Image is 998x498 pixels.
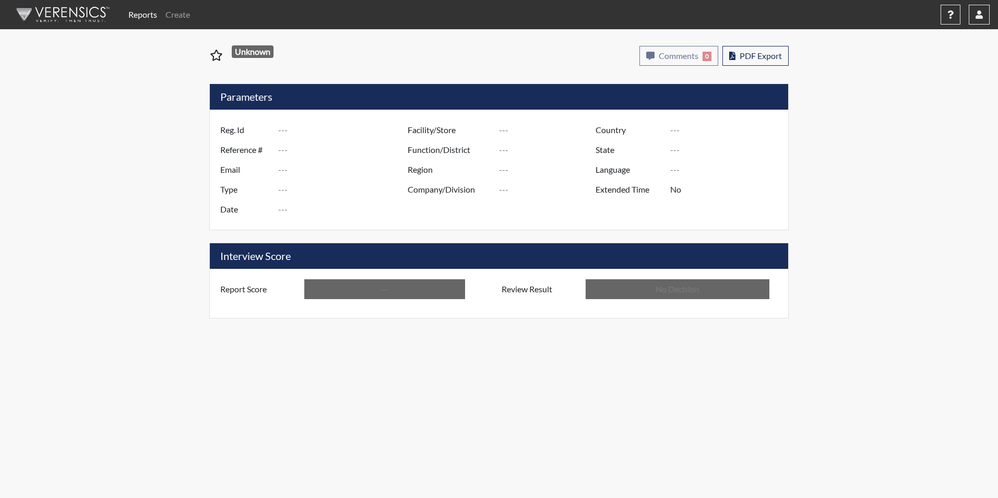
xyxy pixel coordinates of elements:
span: Comments [659,51,698,61]
span: PDF Export [740,51,782,61]
label: Region [400,160,499,180]
input: --- [278,140,410,160]
h5: Interview Score [210,243,788,269]
input: --- [499,180,598,199]
label: Email [212,160,278,180]
input: --- [304,279,465,299]
a: Reports [124,4,161,25]
label: Country [588,120,670,140]
input: --- [499,160,598,180]
a: Create [161,4,194,25]
label: Company/Division [400,180,499,199]
input: --- [670,180,786,199]
label: Type [212,180,278,199]
span: Unknown [232,45,274,58]
label: Reg. Id [212,120,278,140]
input: --- [670,160,786,180]
input: --- [278,180,410,199]
input: --- [670,140,786,160]
input: --- [278,160,410,180]
span: 0 [703,52,711,61]
label: Report Score [212,279,304,299]
label: State [588,140,670,160]
input: --- [278,120,410,140]
h5: Parameters [210,84,788,110]
button: Comments0 [639,46,718,66]
label: Extended Time [588,180,670,199]
input: --- [499,140,598,160]
label: Facility/Store [400,120,499,140]
label: Date [212,199,278,219]
input: --- [670,120,786,140]
input: --- [278,199,410,219]
button: PDF Export [722,46,789,66]
input: No Decision [586,279,769,299]
label: Review Result [494,279,586,299]
input: --- [499,120,598,140]
label: Reference # [212,140,278,160]
label: Language [588,160,670,180]
label: Function/District [400,140,499,160]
